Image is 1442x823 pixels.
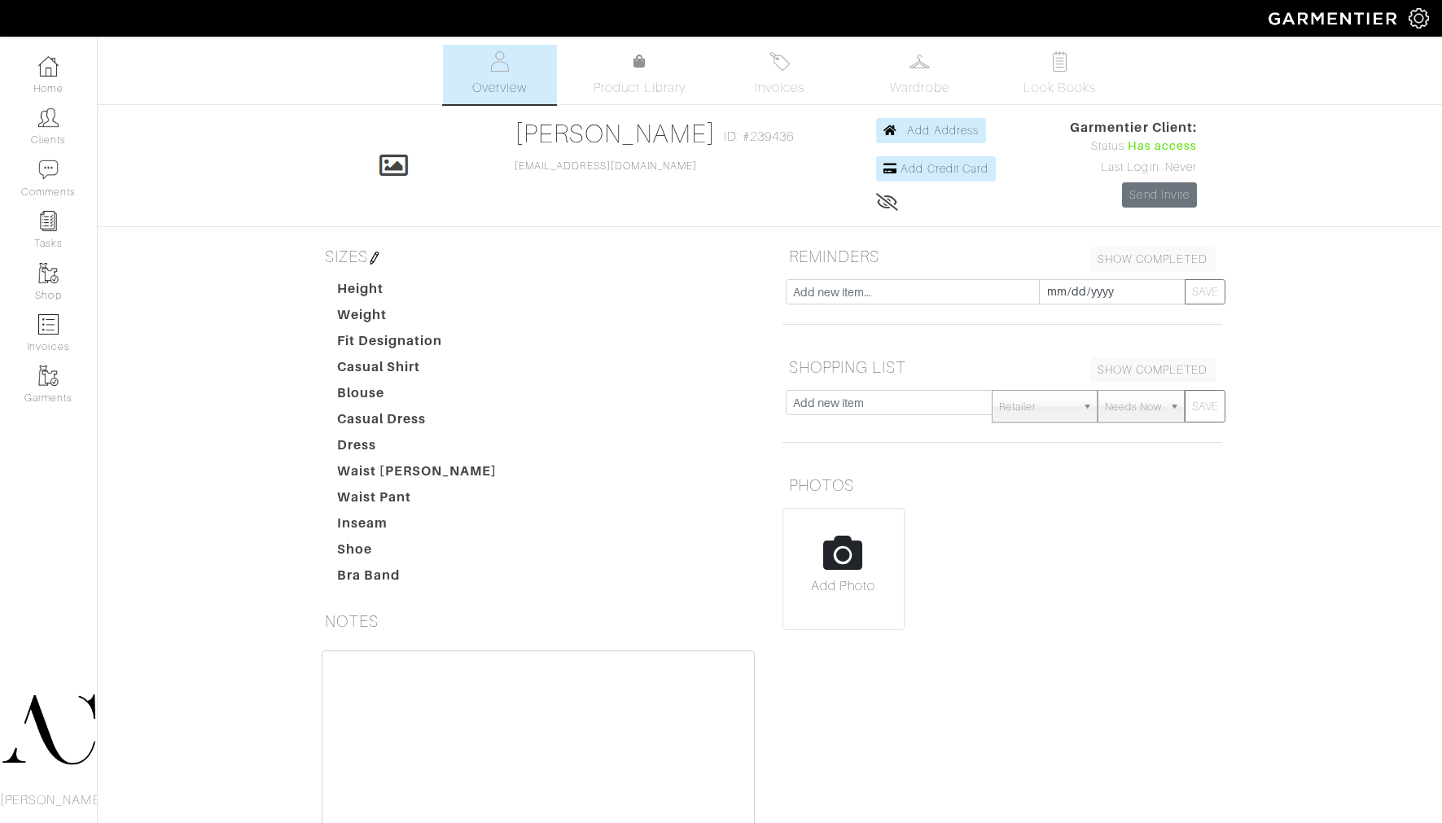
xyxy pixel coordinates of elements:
dt: Shoe [325,540,511,566]
span: Wardrobe [890,78,949,98]
h5: SHOPPING LIST [782,351,1222,383]
a: Add Credit Card [876,156,996,182]
dt: Blouse [325,383,511,409]
span: Needs Now [1105,391,1162,423]
img: todo-9ac3debb85659649dc8f770b8b6100bb5dab4b48dedcbae339e5042a72dfd3cc.svg [1050,51,1070,72]
img: basicinfo-40fd8af6dae0f16599ec9e87c0ef1c0a1fdea2edbe929e3d69a839185d80c458.svg [489,51,510,72]
img: orders-icon-0abe47150d42831381b5fb84f609e132dff9fe21cb692f30cb5eec754e2cba89.png [38,314,59,335]
div: Status: [1070,138,1197,155]
dt: Bra Band [325,566,511,592]
img: dashboard-icon-dbcd8f5a0b271acd01030246c82b418ddd0df26cd7fceb0bd07c9910d44c42f6.png [38,56,59,77]
span: Product Library [594,78,686,98]
div: Last Login: Never [1070,159,1197,177]
h5: NOTES [318,605,758,637]
dt: Fit Designation [325,331,511,357]
dt: Casual Dress [325,409,511,436]
dt: Waist [PERSON_NAME] [325,462,511,488]
dt: Inseam [325,514,511,540]
a: Add Address [876,118,986,143]
img: garments-icon-b7da505a4dc4fd61783c78ac3ca0ef83fa9d6f193b1c9dc38574b1d14d53ca28.png [38,366,59,386]
h5: SIZES [318,240,758,273]
span: Look Books [1023,78,1096,98]
span: Overview [472,78,527,98]
dt: Dress [325,436,511,462]
span: Retailer [999,391,1076,423]
span: Invoices [755,78,804,98]
a: Overview [443,45,557,104]
img: pen-cf24a1663064a2ec1b9c1bd2387e9de7a2fa800b781884d57f21acf72779bad2.png [368,252,381,265]
a: SHOW COMPLETED [1090,357,1216,383]
a: Product Library [583,52,697,98]
input: Add new item... [786,279,1040,304]
span: Add Credit Card [901,162,988,175]
img: orders-27d20c2124de7fd6de4e0e44c1d41de31381a507db9b33961299e4e07d508b8c.svg [769,51,790,72]
a: Look Books [1003,45,1117,104]
a: Wardrobe [863,45,977,104]
h5: PHOTOS [782,469,1222,501]
span: Add Address [907,124,979,137]
dt: Height [325,279,511,305]
img: garments-icon-b7da505a4dc4fd61783c78ac3ca0ef83fa9d6f193b1c9dc38574b1d14d53ca28.png [38,263,59,283]
dt: Weight [325,305,511,331]
input: Add new item [786,390,993,415]
span: Has access [1128,138,1198,155]
img: wardrobe-487a4870c1b7c33e795ec22d11cfc2ed9d08956e64fb3008fe2437562e282088.svg [909,51,930,72]
img: garmentier-logo-header-white-b43fb05a5012e4ada735d5af1a66efaba907eab6374d6393d1fbf88cb4ef424d.png [1260,4,1409,33]
img: reminder-icon-8004d30b9f0a5d33ae49ab947aed9ed385cf756f9e5892f1edd6e32f2345188e.png [38,211,59,231]
img: clients-icon-6bae9207a08558b7cb47a8932f037763ab4055f8c8b6bfacd5dc20c3e0201464.png [38,107,59,128]
button: SAVE [1185,390,1225,422]
a: Invoices [723,45,837,104]
dt: Casual Shirt [325,357,511,383]
img: comment-icon-a0a6a9ef722e966f86d9cbdc48e553b5cf19dbc54f86b18d962a5391bc8f6eb6.png [38,160,59,180]
a: [EMAIL_ADDRESS][DOMAIN_NAME] [515,160,697,172]
span: ID: #239436 [724,127,795,147]
a: SHOW COMPLETED [1090,247,1216,272]
h5: REMINDERS [782,240,1222,273]
button: SAVE [1185,279,1225,304]
span: Garmentier Client: [1070,118,1197,138]
a: [PERSON_NAME] [515,119,716,148]
dt: Waist Pant [325,488,511,514]
img: gear-icon-white-bd11855cb880d31180b6d7d6211b90ccbf57a29d726f0c71d8c61bd08dd39cc2.png [1409,8,1429,28]
a: Send Invite [1122,182,1197,208]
